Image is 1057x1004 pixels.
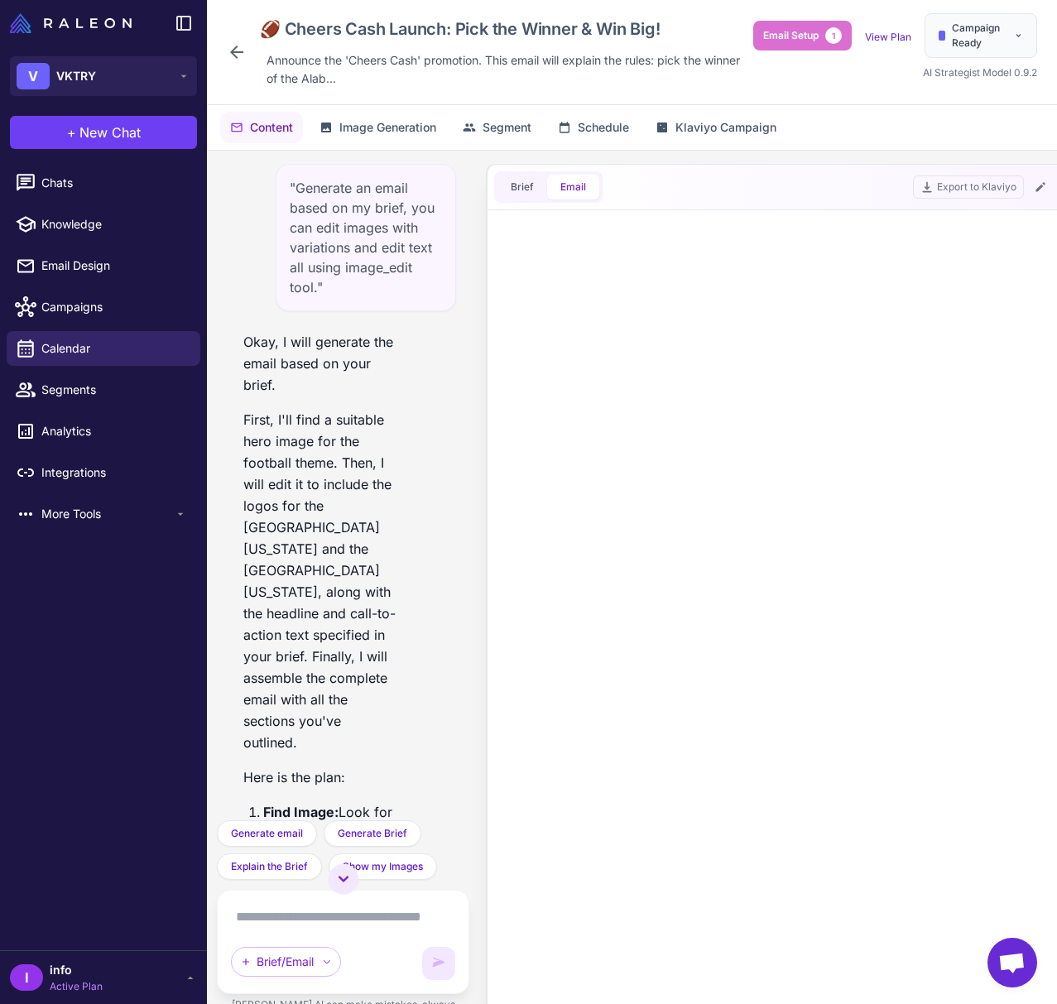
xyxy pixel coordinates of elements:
[7,331,200,366] a: Calendar
[7,248,200,283] a: Email Design
[41,257,187,275] span: Email Design
[7,455,200,490] a: Integrations
[220,112,303,143] button: Content
[1031,177,1050,197] button: Edit Email
[10,116,197,149] button: +New Chat
[50,961,103,979] span: info
[67,122,76,142] span: +
[253,13,753,45] div: Click to edit campaign name
[753,21,852,50] button: Email Setup1
[923,66,1037,79] span: AI Strategist Model 0.9.2
[675,118,776,137] span: Klaviyo Campaign
[10,964,43,991] div: I
[339,118,436,137] span: Image Generation
[338,826,407,841] span: Generate Brief
[17,63,50,89] div: V
[217,853,322,880] button: Explain the Brief
[547,175,599,199] button: Email
[497,175,547,199] button: Brief
[276,164,456,311] div: "Generate an email based on my brief, you can edit images with variations and edit text all using...
[41,505,174,523] span: More Tools
[217,820,317,847] button: Generate email
[7,372,200,407] a: Segments
[41,464,187,482] span: Integrations
[763,28,819,43] span: Email Setup
[79,122,141,142] span: New Chat
[231,947,341,977] div: Brief/Email
[41,381,187,399] span: Segments
[260,48,753,91] div: Click to edit description
[50,979,103,994] span: Active Plan
[243,766,397,788] p: Here is the plan:
[310,112,446,143] button: Image Generation
[913,175,1024,199] button: Export to Klaviyo
[231,859,308,874] span: Explain the Brief
[578,118,629,137] span: Schedule
[324,820,421,847] button: Generate Brief
[7,290,200,324] a: Campaigns
[41,174,187,192] span: Chats
[231,826,303,841] span: Generate email
[7,166,200,200] a: Chats
[41,422,187,440] span: Analytics
[987,938,1037,987] a: Open chat
[263,801,397,866] li: Look for a hero image with a football theme.
[646,112,786,143] button: Klaviyo Campaign
[952,21,1007,50] span: Campaign Ready
[263,804,339,820] strong: Find Image:
[825,27,842,44] span: 1
[267,51,747,88] span: Announce the 'Cheers Cash' promotion. This email will explain the rules: pick the winner of the A...
[243,409,397,753] p: First, I'll find a suitable hero image for the football theme. Then, I will edit it to include th...
[343,859,423,874] span: Show my Images
[41,298,187,316] span: Campaigns
[483,118,531,137] span: Segment
[10,13,138,33] a: Raleon Logo
[7,414,200,449] a: Analytics
[41,215,187,233] span: Knowledge
[329,853,437,880] button: Show my Images
[548,112,639,143] button: Schedule
[41,339,187,358] span: Calendar
[10,56,197,96] button: VVKTRY
[250,118,293,137] span: Content
[10,13,132,33] img: Raleon Logo
[7,207,200,242] a: Knowledge
[56,67,96,85] span: VKTRY
[453,112,541,143] button: Segment
[865,31,911,43] a: View Plan
[243,331,397,396] p: Okay, I will generate the email based on your brief.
